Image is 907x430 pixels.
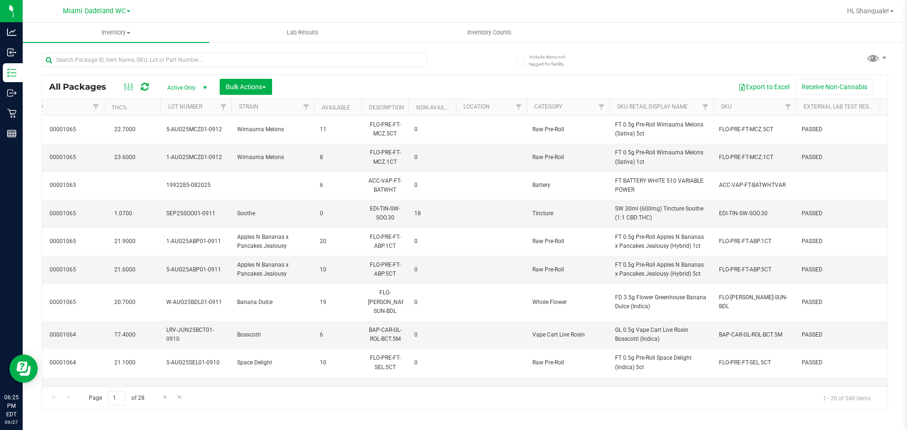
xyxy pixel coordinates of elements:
span: 20.7000 [110,295,140,309]
span: 10 [320,358,356,367]
inline-svg: Analytics [7,27,17,37]
button: Export to Excel [732,79,796,95]
a: Filter [780,99,796,115]
span: Banana Dulce [237,298,308,307]
span: FT 0.5g Pre-Roll Wimauma Melons (Sativa) 1ct [615,148,708,166]
span: FLO-PRE-FT-MCZ.1CT [719,153,790,162]
span: 0 [414,153,450,162]
inline-svg: Inbound [7,48,17,57]
a: 00001065 [50,238,76,245]
button: Receive Non-Cannabis [796,79,873,95]
span: Whole Flower [532,298,604,307]
span: Raw Pre-Roll [532,153,604,162]
span: 0 [414,181,450,190]
span: 77.4000 [110,328,140,342]
span: PASSED [802,125,885,134]
inline-svg: Retail [7,109,17,118]
a: 00001063 [50,182,76,188]
span: 1-AUG25ABP01-0911 [166,237,226,246]
div: EDI-BAK-HT-[PERSON_NAME] [367,384,403,404]
a: Filter [216,99,231,115]
button: Bulk Actions [220,79,272,95]
span: FLO-PRE-FT-MCZ.5CT [719,125,790,134]
span: Bulk Actions [226,83,266,91]
span: 10 [320,265,356,274]
span: Include items not tagged for facility [529,53,576,67]
span: Inventory [23,28,209,37]
span: PASSED [802,330,885,339]
span: PASSED [802,298,885,307]
div: ACC-VAP-FT-BATWHT [367,176,403,195]
span: Soothe [237,209,308,218]
inline-svg: Outbound [7,88,17,98]
span: Vape Cart Live Rosin [532,330,604,339]
span: EDI-TIN-SW-SOO.30 [719,209,790,218]
a: 00001065 [50,210,76,217]
span: Page of 28 [81,391,152,405]
span: Raw Pre-Roll [532,358,604,367]
span: FD 3.5g Flower Greenhouse Banana Dulce (Indica) [615,293,708,311]
span: 21.6000 [110,263,140,277]
span: 0 [414,298,450,307]
iframe: Resource center [9,354,38,383]
a: Inventory [23,23,209,42]
a: 00001065 [50,154,76,160]
span: PASSED [802,153,885,162]
span: FT BATTERY WHITE 510 VARIABLE POWER [615,177,708,194]
span: Inventory Counts [454,28,524,37]
span: 23.6000 [110,151,140,164]
a: SKU [721,103,732,110]
a: Available [322,104,350,111]
a: Filter [299,99,314,115]
span: 6 [320,181,356,190]
span: All Packages [49,82,116,92]
a: 00001065 [50,299,76,305]
a: Category [534,103,562,110]
span: EDI-BAK-HT-[PERSON_NAME] [719,385,790,403]
span: Apples N Bananas x Pancakes Jealousy [237,233,308,251]
span: Apples N Bananas x Pancakes Jealousy [237,261,308,278]
inline-svg: Reports [7,129,17,138]
a: Location [463,103,490,110]
a: 00001064 [50,359,76,366]
span: 5-AUG25SEL01-0910 [166,358,226,367]
div: FLO-PRE-FT-ABP.5CT [367,260,403,279]
a: Filter [875,99,890,115]
span: 0 [414,330,450,339]
span: SEP25SOO01-0911 [166,209,226,218]
span: FT 0.5g Pre-Roll Apples N Bananas x Pancakes Jealousy (Hybrid) 1ct [615,233,708,251]
span: Raw Pre-Roll [532,237,604,246]
span: Space Delight [237,358,308,367]
span: 0 [414,237,450,246]
span: FLO-PRE-FT-ABP.5CT [719,265,790,274]
span: W-AUG25BDL01-0911 [166,298,226,307]
span: 6 [320,330,356,339]
a: Sku Retail Display Name [617,103,688,110]
p: 09/27 [4,419,18,426]
a: Filter [594,99,609,115]
span: 0 [414,125,450,134]
span: LRV-JUN25BCT01-0910 [166,326,226,344]
span: 1992285-082025 [166,181,226,190]
span: Hi, Shanquale! [847,7,889,15]
p: 06:25 PM EDT [4,393,18,419]
a: 00001065 [50,266,76,273]
a: External Lab Test Result [804,103,878,110]
div: FLO-PRE-FT-MCZ.1CT [367,147,403,167]
span: Raw Pre-Roll [532,265,604,274]
span: FT 0.5g Pre-Roll Apples N Bananas x Pancakes Jealousy (Hybrid) 5ct [615,261,708,278]
div: EDI-TIN-SW-SOO.30 [367,203,403,223]
span: 20 [320,237,356,246]
span: FT 0.5g Pre-Roll Wimauma Melons (Sativa) 5ct [615,120,708,138]
span: 21.9000 [110,235,140,248]
span: GL 0.5g Vape Cart Live Rosin Bosscotti (Indica) [615,326,708,344]
a: Description [369,104,404,111]
input: Search Package ID, Item Name, SKU, Lot or Part Number... [42,53,428,67]
inline-svg: Inventory [7,68,17,77]
span: 8 [320,153,356,162]
span: Wimauma Melons [237,125,308,134]
span: Tincture [532,209,604,218]
span: 0 [414,265,450,274]
a: Filter [511,99,527,115]
a: 00001065 [50,126,76,133]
